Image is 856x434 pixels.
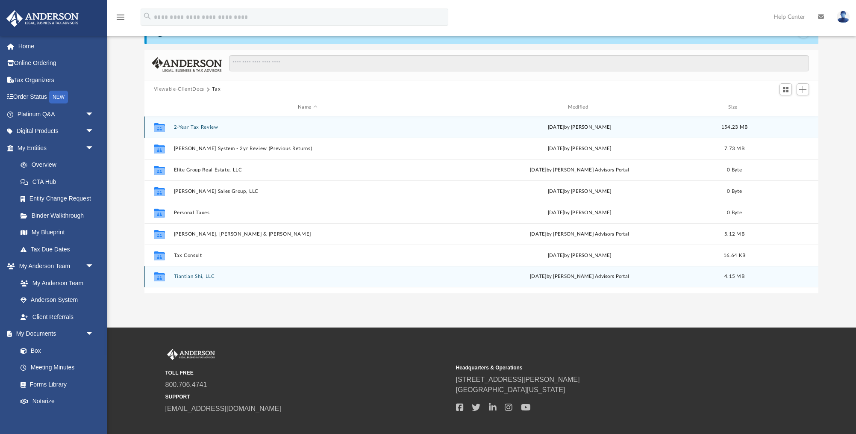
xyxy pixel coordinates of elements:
[85,106,103,123] span: arrow_drop_down
[85,258,103,275] span: arrow_drop_down
[115,12,126,22] i: menu
[174,167,441,173] button: Elite Group Real Estate, LLC
[173,103,441,111] div: Name
[837,11,850,23] img: User Pic
[85,139,103,157] span: arrow_drop_down
[6,89,107,106] a: Order StatusNEW
[12,393,103,410] a: Notarize
[174,210,441,216] button: Personal Taxes
[727,167,742,172] span: 0 Byte
[721,124,747,129] span: 154.23 MB
[445,230,713,238] div: [DATE] by [PERSON_NAME] Advisors Portal
[154,86,204,93] button: Viewable-ClientDocs
[85,325,103,343] span: arrow_drop_down
[724,274,744,279] span: 4.15 MB
[724,146,744,151] span: 7.73 MB
[6,123,107,140] a: Digital Productsarrow_drop_down
[165,381,207,388] a: 800.706.4741
[144,116,819,294] div: grid
[12,376,98,393] a: Forms Library
[724,231,744,236] span: 5.12 MB
[6,258,103,275] a: My Anderson Teamarrow_drop_down
[12,156,107,174] a: Overview
[6,325,103,342] a: My Documentsarrow_drop_down
[174,253,441,258] button: Tax Consult
[755,103,815,111] div: id
[456,376,580,383] a: [STREET_ADDRESS][PERSON_NAME]
[212,86,221,93] button: Tax
[12,207,107,224] a: Binder Walkthrough
[4,10,81,27] img: Anderson Advisors Platinum Portal
[174,124,441,130] button: 2-Year Tax Review
[143,12,152,21] i: search
[49,91,68,103] div: NEW
[85,123,103,140] span: arrow_drop_down
[165,349,217,360] img: Anderson Advisors Platinum Portal
[445,166,713,174] div: [DATE] by [PERSON_NAME] Advisors Portal
[12,308,103,325] a: Client Referrals
[165,369,450,377] small: TOLL FREE
[445,209,713,216] div: [DATE] by [PERSON_NAME]
[445,103,714,111] div: Modified
[6,55,107,72] a: Online Ordering
[445,273,713,280] div: [DATE] by [PERSON_NAME] Advisors Portal
[445,123,713,131] div: [DATE] by [PERSON_NAME]
[229,55,809,71] input: Search files and folders
[6,38,107,55] a: Home
[174,274,441,279] button: Tiantian Shi, LLC
[148,103,169,111] div: id
[165,405,281,412] a: [EMAIL_ADDRESS][DOMAIN_NAME]
[727,189,742,193] span: 0 Byte
[174,146,441,151] button: [PERSON_NAME] System - 2yr Review (Previous Returns)
[12,292,103,309] a: Anderson System
[12,173,107,190] a: CTA Hub
[727,210,742,215] span: 0 Byte
[174,231,441,237] button: [PERSON_NAME], [PERSON_NAME] & [PERSON_NAME]
[445,187,713,195] div: [DATE] by [PERSON_NAME]
[456,364,741,372] small: Headquarters & Operations
[780,83,792,95] button: Switch to Grid View
[115,16,126,22] a: menu
[717,103,751,111] div: Size
[445,251,713,259] div: [DATE] by [PERSON_NAME]
[12,241,107,258] a: Tax Due Dates
[456,386,565,393] a: [GEOGRAPHIC_DATA][US_STATE]
[724,253,745,257] span: 16.64 KB
[6,139,107,156] a: My Entitiesarrow_drop_down
[797,83,809,95] button: Add
[12,190,107,207] a: Entity Change Request
[165,393,450,401] small: SUPPORT
[6,71,107,89] a: Tax Organizers
[6,106,107,123] a: Platinum Q&Aarrow_drop_down
[12,224,103,241] a: My Blueprint
[12,342,98,359] a: Box
[12,359,103,376] a: Meeting Minutes
[445,145,713,152] div: [DATE] by [PERSON_NAME]
[12,275,98,292] a: My Anderson Team
[174,189,441,194] button: [PERSON_NAME] Sales Group, LLC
